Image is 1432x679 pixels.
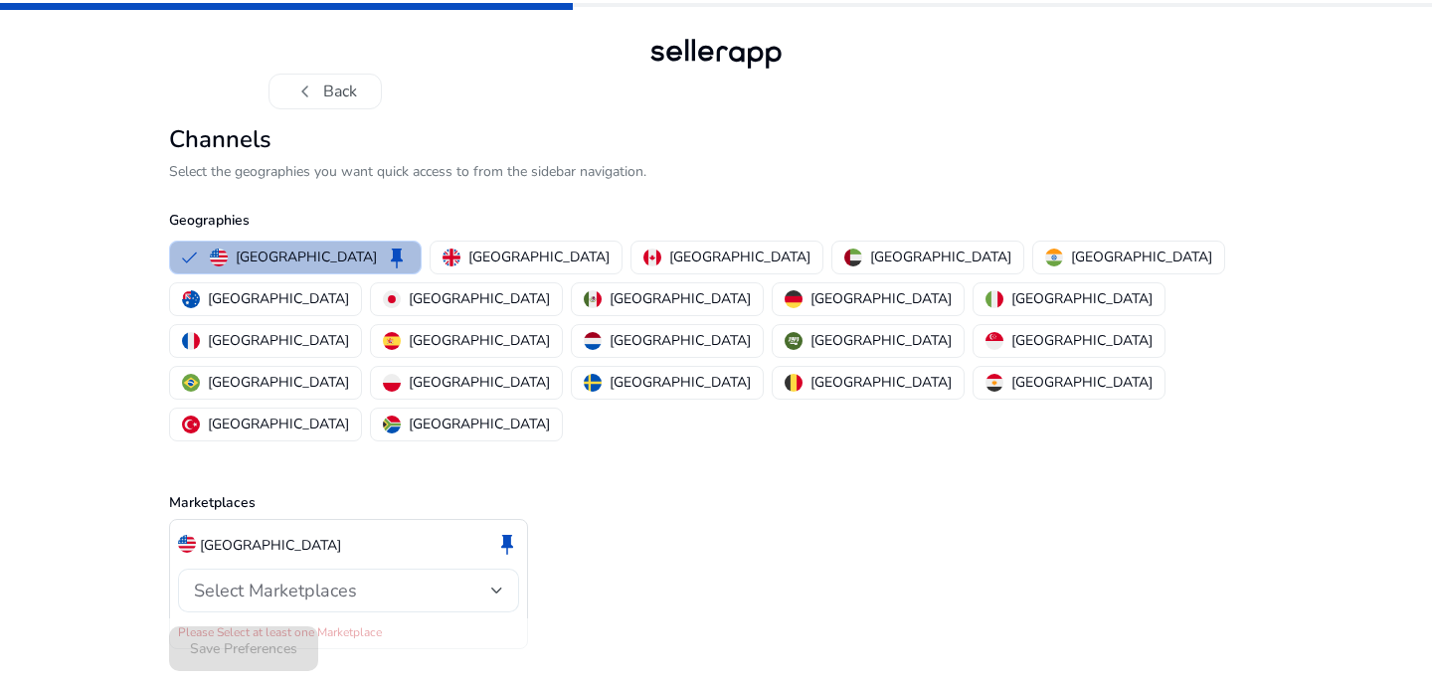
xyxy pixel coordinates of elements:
[169,210,1263,231] p: Geographies
[293,80,317,103] span: chevron_left
[669,247,810,267] p: [GEOGRAPHIC_DATA]
[1011,330,1153,351] p: [GEOGRAPHIC_DATA]
[210,249,228,266] img: us.svg
[194,579,357,602] span: Select Marketplaces
[584,290,602,308] img: mx.svg
[785,332,803,350] img: sa.svg
[610,330,751,351] p: [GEOGRAPHIC_DATA]
[785,290,803,308] img: de.svg
[178,535,196,553] img: us.svg
[208,414,349,434] p: [GEOGRAPHIC_DATA]
[643,249,661,266] img: ca.svg
[810,288,952,309] p: [GEOGRAPHIC_DATA]
[208,330,349,351] p: [GEOGRAPHIC_DATA]
[383,290,401,308] img: jp.svg
[785,374,803,392] img: be.svg
[169,125,1263,154] h2: Channels
[1045,249,1063,266] img: in.svg
[182,290,200,308] img: au.svg
[985,332,1003,350] img: sg.svg
[409,330,550,351] p: [GEOGRAPHIC_DATA]
[1071,247,1212,267] p: [GEOGRAPHIC_DATA]
[1011,288,1153,309] p: [GEOGRAPHIC_DATA]
[495,532,519,556] span: keep
[383,416,401,433] img: za.svg
[268,74,382,109] button: chevron_leftBack
[610,288,751,309] p: [GEOGRAPHIC_DATA]
[844,249,862,266] img: ae.svg
[182,416,200,433] img: tr.svg
[383,374,401,392] img: pl.svg
[409,288,550,309] p: [GEOGRAPHIC_DATA]
[870,247,1011,267] p: [GEOGRAPHIC_DATA]
[985,374,1003,392] img: eg.svg
[236,247,377,267] p: [GEOGRAPHIC_DATA]
[385,246,409,269] span: keep
[610,372,751,393] p: [GEOGRAPHIC_DATA]
[810,330,952,351] p: [GEOGRAPHIC_DATA]
[584,332,602,350] img: nl.svg
[200,535,341,556] p: [GEOGRAPHIC_DATA]
[409,414,550,434] p: [GEOGRAPHIC_DATA]
[443,249,460,266] img: uk.svg
[985,290,1003,308] img: it.svg
[182,332,200,350] img: fr.svg
[409,372,550,393] p: [GEOGRAPHIC_DATA]
[208,288,349,309] p: [GEOGRAPHIC_DATA]
[383,332,401,350] img: es.svg
[182,374,200,392] img: br.svg
[1011,372,1153,393] p: [GEOGRAPHIC_DATA]
[810,372,952,393] p: [GEOGRAPHIC_DATA]
[584,374,602,392] img: se.svg
[169,492,1263,513] p: Marketplaces
[468,247,610,267] p: [GEOGRAPHIC_DATA]
[169,161,1263,182] p: Select the geographies you want quick access to from the sidebar navigation.
[208,372,349,393] p: [GEOGRAPHIC_DATA]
